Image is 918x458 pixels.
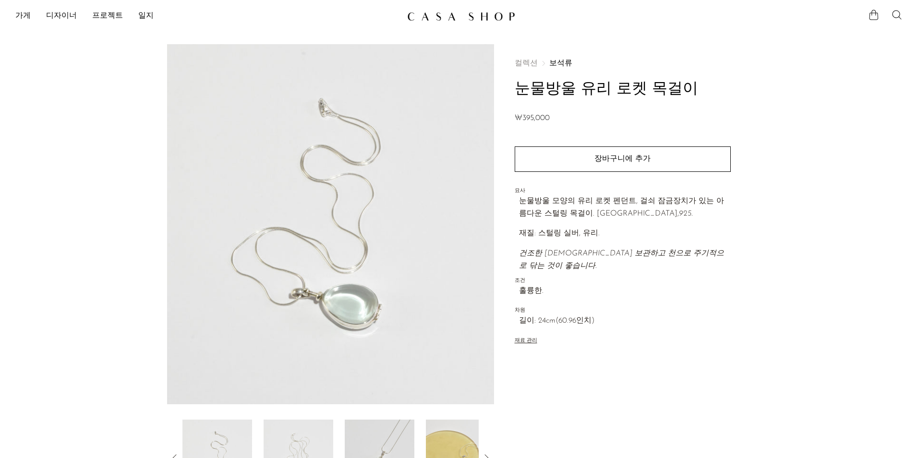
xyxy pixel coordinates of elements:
img: 눈물방울 유리 로켓 목걸이 [167,44,494,404]
span: ₩395,000 [515,114,550,122]
a: 가게 [15,10,31,23]
i: 건조한 [DEMOGRAPHIC_DATA] 보관하고 천으로 주기적으로 닦는 것이 좋습니다. [519,250,724,270]
nav: 데스크탑 탐색 [15,8,399,24]
ul: 새 헤더 메뉴 [15,8,399,24]
span: 묘사 [515,187,731,195]
button: 재료 관리 [515,337,537,345]
button: 장바구니에 추가 [515,146,731,171]
span: 훌륭한. [519,285,731,298]
span: 장바구니에 추가 [594,155,651,163]
font: 프로젝트 [92,12,123,20]
p: 재질: 스털링 실버, 유리. [519,228,731,240]
em: 925. [679,210,693,217]
p: 눈물방울 모양의 유리 로켓 펜던트, 걸쇠 잠금장치가 있는 아름다운 스털링 목걸이. [GEOGRAPHIC_DATA], [519,195,731,220]
a: 디자이너 [46,10,77,23]
span: 조건 [515,277,731,285]
a: 프로젝트 [92,10,123,23]
a: 보석류 [549,60,572,67]
nav: 이동 경로 [515,60,731,67]
span: 길이: 24cm(60.96인치) [519,315,731,327]
span: 차원 [515,306,731,315]
span: 컬렉션 [515,60,538,67]
font: 가게 [15,12,31,20]
h1: 눈물방울 유리 로켓 목걸이 [515,77,731,102]
a: 일지 [138,10,154,23]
